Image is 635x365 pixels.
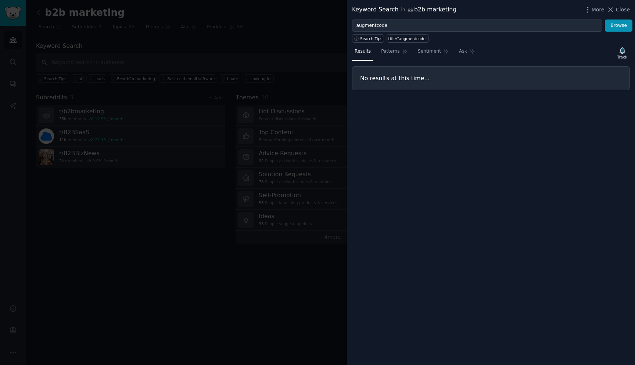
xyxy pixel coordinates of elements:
[360,36,383,41] span: Search Tips
[401,7,405,13] span: in
[352,46,373,61] a: Results
[415,46,451,61] a: Sentiment
[592,6,604,14] span: More
[584,6,604,14] button: More
[616,6,630,14] span: Close
[607,6,630,14] button: Close
[617,54,627,60] div: Track
[352,5,456,14] div: Keyword Search b2b marketing
[379,46,410,61] a: Patterns
[381,48,399,55] span: Patterns
[418,48,441,55] span: Sentiment
[605,20,632,32] button: Browse
[615,45,630,61] button: Track
[352,34,384,43] button: Search Tips
[355,48,371,55] span: Results
[388,36,427,41] div: title:"augmentcode"
[352,20,602,32] input: Try a keyword related to your business
[387,34,429,43] a: title:"augmentcode"
[456,46,477,61] a: Ask
[459,48,467,55] span: Ask
[360,74,622,82] h3: No results at this time...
